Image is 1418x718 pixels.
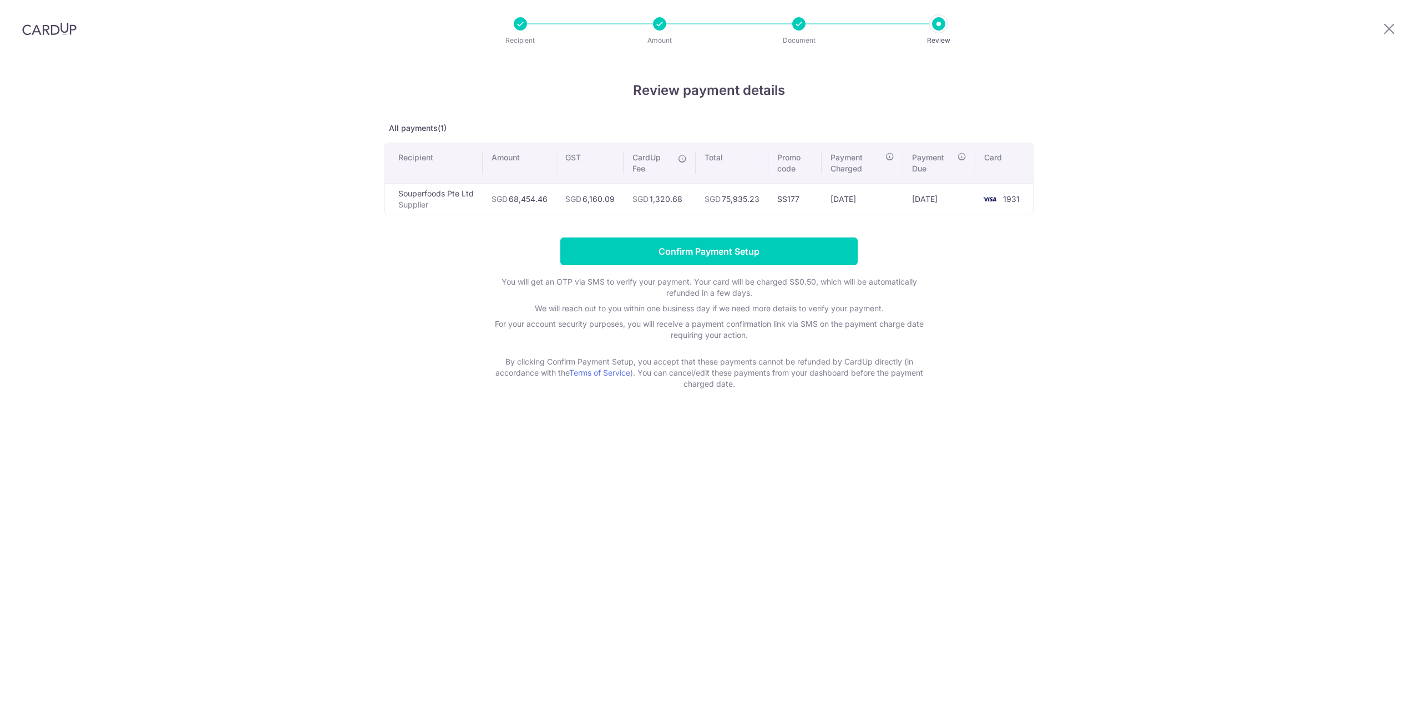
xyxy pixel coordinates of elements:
th: Card [975,143,1033,183]
p: We will reach out to you within one business day if we need more details to verify your payment. [487,303,931,314]
th: Total [696,143,768,183]
td: 75,935.23 [696,183,768,215]
span: Payment Due [912,152,954,174]
input: Confirm Payment Setup [560,237,858,265]
p: All payments(1) [384,123,1034,134]
p: Supplier [398,199,474,210]
th: Recipient [385,143,483,183]
td: [DATE] [822,183,904,215]
span: SGD [632,194,649,204]
th: Amount [483,143,556,183]
span: 1931 [1003,194,1020,204]
td: Souperfoods Pte Ltd [385,183,483,215]
td: [DATE] [903,183,975,215]
img: CardUp [22,22,77,36]
span: SGD [705,194,721,204]
td: 1,320.68 [624,183,696,215]
p: You will get an OTP via SMS to verify your payment. Your card will be charged S$0.50, which will ... [487,276,931,299]
td: 68,454.46 [483,183,556,215]
p: For your account security purposes, you will receive a payment confirmation link via SMS on the p... [487,318,931,352]
th: Promo code [768,143,822,183]
p: Document [758,35,840,46]
p: By clicking Confirm Payment Setup, you accept that these payments cannot be refunded by CardUp di... [487,356,931,390]
th: GST [556,143,624,183]
a: Terms of Service [569,368,630,377]
span: Payment Charged [830,152,883,174]
h4: Review payment details [384,80,1034,100]
p: Amount [619,35,701,46]
img: <span class="translation_missing" title="translation missing: en.account_steps.new_confirm_form.b... [979,193,1001,206]
p: Review [898,35,980,46]
span: SGD [565,194,581,204]
p: Recipient [479,35,561,46]
span: CardUp Fee [632,152,672,174]
td: 6,160.09 [556,183,624,215]
td: SS177 [768,183,822,215]
span: SGD [492,194,508,204]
